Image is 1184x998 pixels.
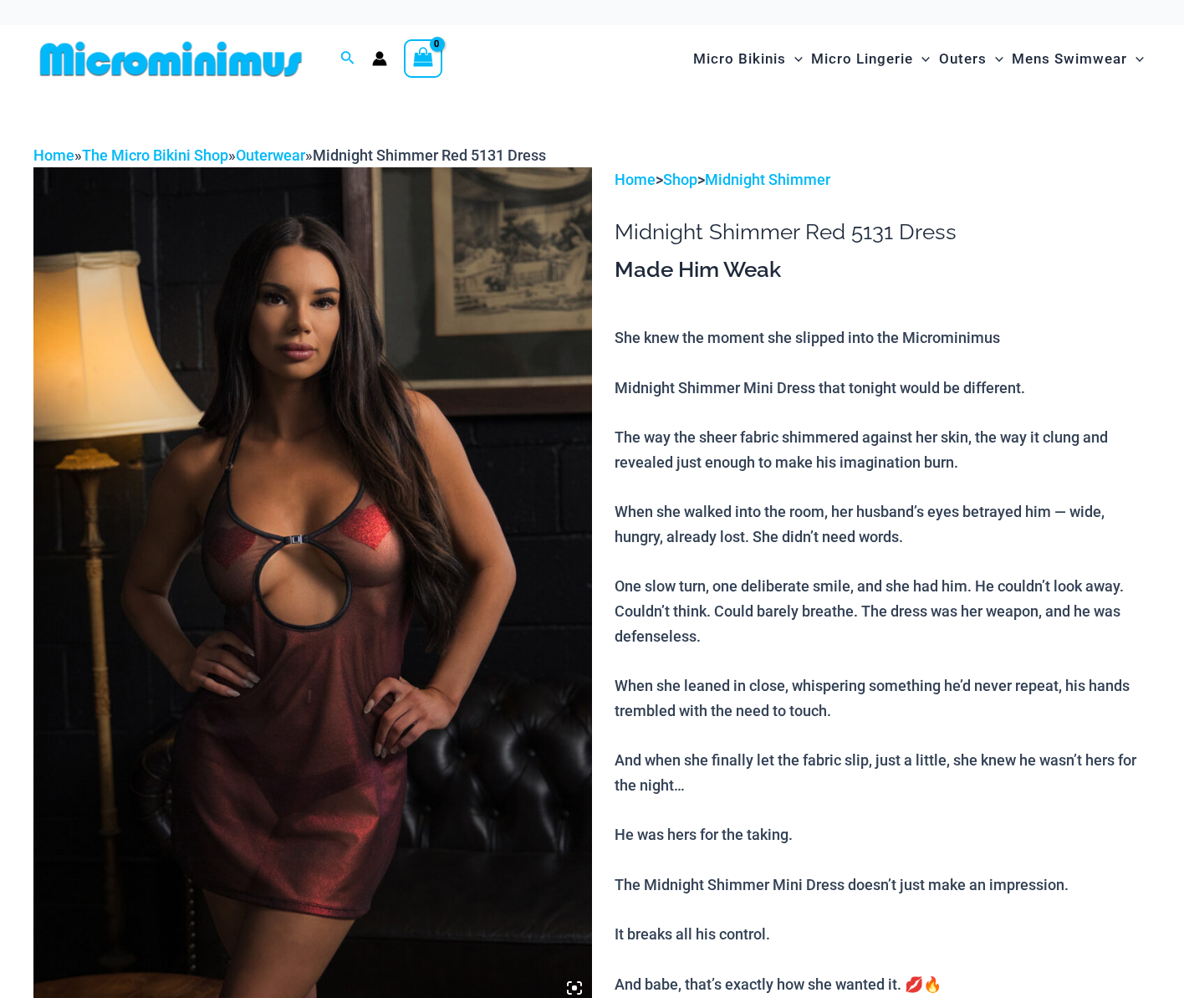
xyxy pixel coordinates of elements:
span: Menu Toggle [987,38,1003,80]
a: Midnight Shimmer [705,171,830,188]
span: Menu Toggle [786,38,803,80]
a: Account icon link [372,51,387,66]
nav: Site Navigation [686,31,1151,87]
a: Home [615,171,656,188]
a: View Shopping Cart, empty [404,39,442,78]
span: Menu Toggle [913,38,930,80]
a: Outerwear [236,146,305,164]
a: Micro BikinisMenu ToggleMenu Toggle [689,33,807,84]
a: Shop [663,171,697,188]
a: OutersMenu ToggleMenu Toggle [935,33,1008,84]
span: Midnight Shimmer Red 5131 Dress [313,146,546,164]
p: She knew the moment she slipped into the Microminimus Midnight Shimmer Mini Dress that tonight wo... [615,325,1151,996]
span: Menu Toggle [1127,38,1144,80]
h3: Made Him Weak [615,256,1151,284]
a: The Micro Bikini Shop [82,146,228,164]
span: Mens Swimwear [1012,38,1127,80]
span: Outers [939,38,987,80]
span: Micro Lingerie [811,38,913,80]
span: » » » [33,146,546,164]
span: Micro Bikinis [693,38,786,80]
a: Home [33,146,74,164]
a: Micro LingerieMenu ToggleMenu Toggle [807,33,934,84]
a: Search icon link [340,49,355,69]
h1: Midnight Shimmer Red 5131 Dress [615,219,1151,245]
p: > > [615,167,1151,192]
a: Mens SwimwearMenu ToggleMenu Toggle [1008,33,1148,84]
img: MM SHOP LOGO FLAT [33,40,309,78]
